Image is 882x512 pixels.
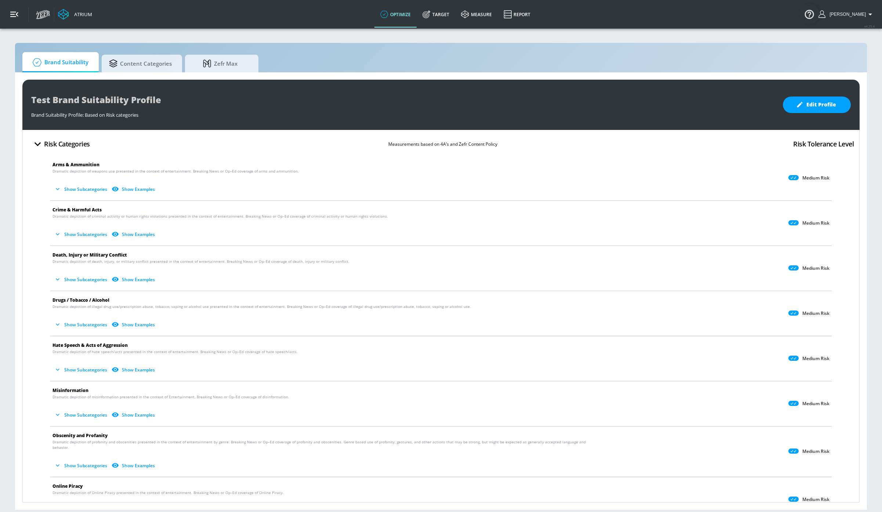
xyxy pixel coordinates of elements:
a: Target [417,1,455,28]
button: Show Examples [110,409,158,421]
button: Show Subcategories [52,273,110,286]
p: Medium Risk [802,220,830,226]
span: login as: oliver.stratton@zefr.com [827,12,866,17]
span: Arms & Ammunition [52,161,99,168]
span: Dramatic depiction of misinformation presented in the context of Entertainment, Breaking News or ... [52,394,289,400]
button: Edit Profile [783,97,851,113]
p: Medium Risk [802,265,830,271]
button: Show Examples [110,364,158,376]
a: optimize [374,1,417,28]
span: Online Piracy [52,483,83,489]
span: Content Categories [109,55,172,72]
span: Drugs / Tobacco / Alcohol [52,297,109,303]
p: Measurements based on 4A’s and Zefr Content Policy [388,140,497,148]
p: Medium Risk [802,356,830,362]
button: Risk Categories [28,135,93,153]
button: Show Examples [110,183,158,195]
span: Dramatic depiction of Online Piracy presented in the context of entertainment. Breaking News or O... [52,490,284,495]
button: Show Examples [110,460,158,472]
button: Show Subcategories [52,228,110,240]
button: Show Examples [110,273,158,286]
span: Misinformation [52,387,88,393]
span: Hate Speech & Acts of Aggression [52,342,128,348]
span: Dramatic depiction of death, injury, or military conflict presented in the context of entertainme... [52,259,349,264]
span: Dramatic depiction of weapons use presented in the context of entertainment. Breaking News or Op–... [52,168,299,174]
button: [PERSON_NAME] [819,10,875,19]
span: Edit Profile [798,100,836,109]
span: v 4.25.4 [864,24,875,28]
span: Dramatic depiction of criminal activity or human rights violations presented in the context of en... [52,214,388,219]
span: Zefr Max [192,55,248,72]
a: Atrium [58,9,92,20]
span: Dramatic depiction of hate speech/acts presented in the context of entertainment. Breaking News o... [52,349,298,355]
div: Atrium [71,11,92,18]
button: Open Resource Center [799,4,820,24]
a: measure [455,1,498,28]
button: Show Subcategories [52,460,110,472]
button: Show Subcategories [52,319,110,331]
span: Dramatic depiction of illegal drug use/prescription abuse, tobacco, vaping or alcohol use present... [52,304,471,309]
span: Dramatic depiction of profanity and obscenities presented in the context of entertainment by genr... [52,439,588,450]
button: Show Subcategories [52,364,110,376]
button: Show Subcategories [52,183,110,195]
h4: Risk Tolerance Level [793,139,854,149]
p: Medium Risk [802,401,830,407]
button: Show Examples [110,319,158,331]
span: Crime & Harmful Acts [52,207,102,213]
span: Brand Suitability [30,54,88,71]
p: Medium Risk [802,449,830,454]
a: Report [498,1,536,28]
h4: Risk Categories [44,139,90,149]
div: Brand Suitability Profile: Based on Risk categories [31,108,776,118]
button: Show Subcategories [52,409,110,421]
span: Death, Injury or Military Conflict [52,252,127,258]
p: Medium Risk [802,497,830,502]
button: Show Examples [110,228,158,240]
p: Medium Risk [802,175,830,181]
p: Medium Risk [802,311,830,316]
span: Obscenity and Profanity [52,432,108,439]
